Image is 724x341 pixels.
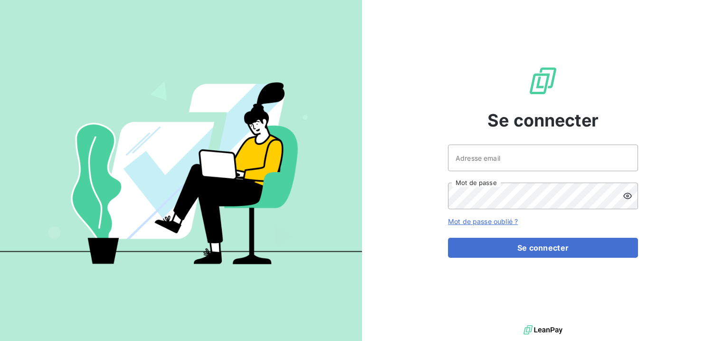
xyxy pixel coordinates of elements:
[448,217,518,225] a: Mot de passe oublié ?
[448,145,638,171] input: placeholder
[487,107,599,133] span: Se connecter
[524,323,562,337] img: logo
[528,66,558,96] img: Logo LeanPay
[448,238,638,258] button: Se connecter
